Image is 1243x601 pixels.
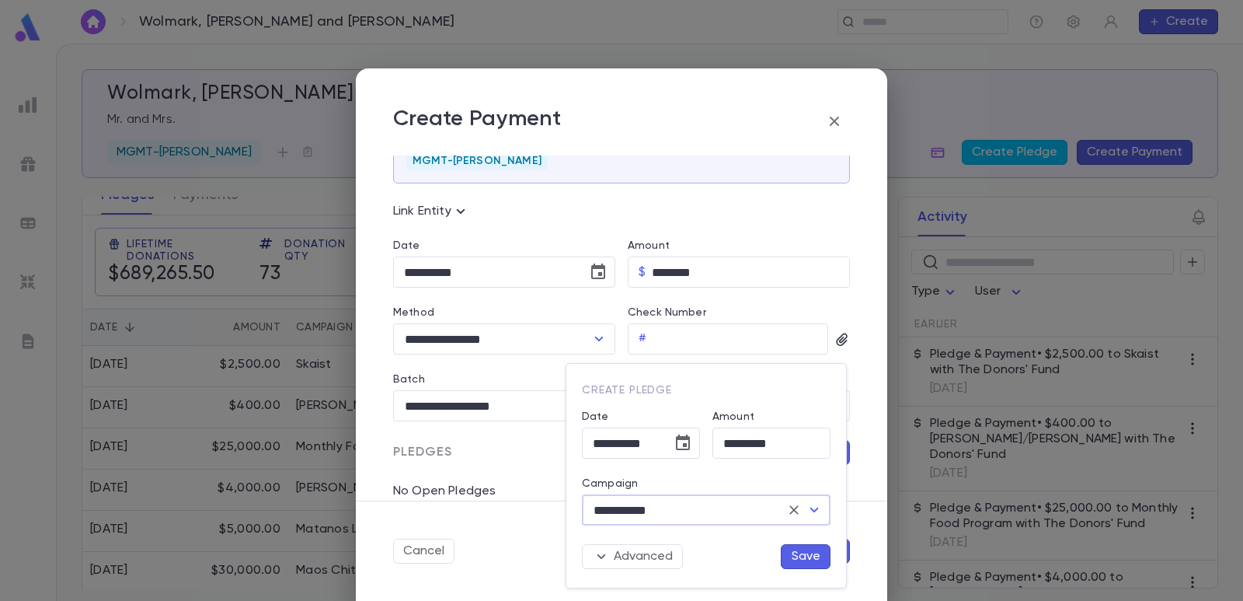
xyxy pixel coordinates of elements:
label: Campaign [582,477,638,490]
label: Date [582,411,700,423]
label: Amount [712,411,754,423]
button: Clear [783,499,805,521]
button: Choose date, selected date is Aug 11, 2025 [667,428,698,459]
span: Create Pledge [582,385,672,396]
button: Open [803,499,825,521]
button: Advanced [582,544,683,569]
button: Save [781,544,830,569]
